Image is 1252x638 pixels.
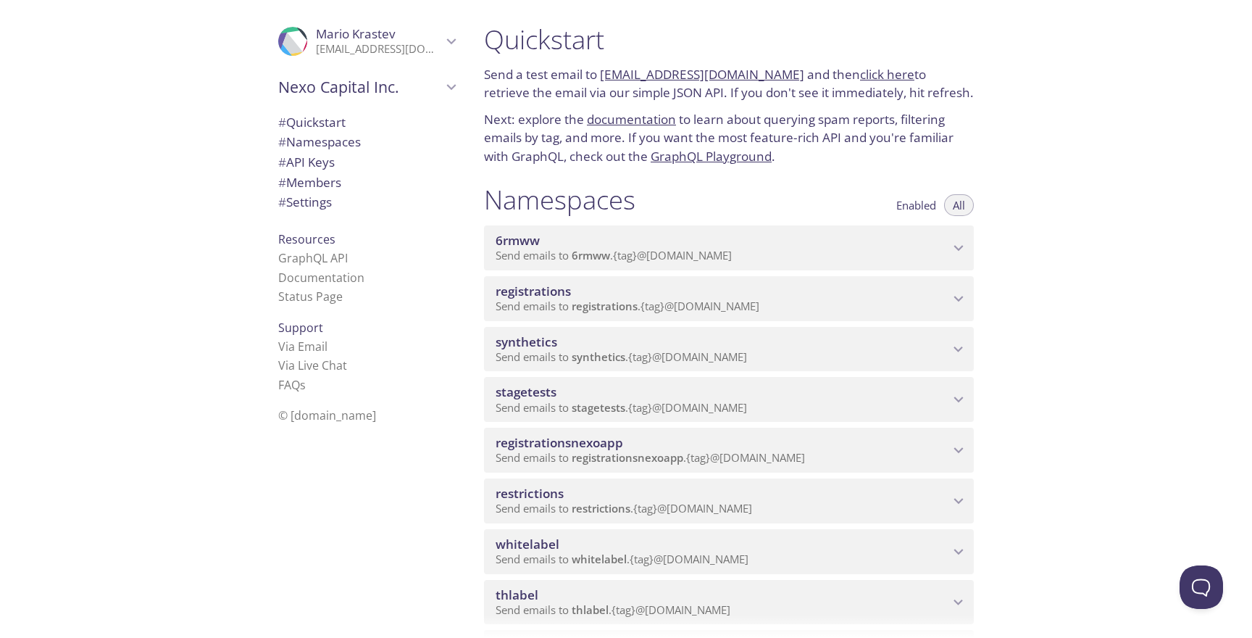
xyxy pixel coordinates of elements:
[496,333,557,350] span: synthetics
[267,132,467,152] div: Namespaces
[496,485,564,502] span: restrictions
[267,17,467,65] div: Mario Krastev
[572,450,683,465] span: registrationsnexoapp
[278,154,286,170] span: #
[278,154,335,170] span: API Keys
[484,428,974,473] div: registrationsnexoapp namespace
[484,183,635,216] h1: Namespaces
[316,42,442,57] p: [EMAIL_ADDRESS][DOMAIN_NAME]
[484,327,974,372] div: synthetics namespace
[600,66,804,83] a: [EMAIL_ADDRESS][DOMAIN_NAME]
[484,276,974,321] div: registrations namespace
[496,248,732,262] span: Send emails to . {tag} @[DOMAIN_NAME]
[278,231,335,247] span: Resources
[278,339,327,355] a: Via Email
[572,602,609,617] span: thlabel
[484,478,974,523] div: restrictions namespace
[278,114,286,130] span: #
[484,529,974,574] div: whitelabel namespace
[496,349,747,364] span: Send emails to . {tag} @[DOMAIN_NAME]
[572,501,630,515] span: restrictions
[496,501,752,515] span: Send emails to . {tag} @[DOMAIN_NAME]
[496,232,540,249] span: 6rmww
[496,384,556,400] span: stagetests
[278,133,286,150] span: #
[1180,565,1223,609] iframe: Help Scout Beacon - Open
[278,194,332,210] span: Settings
[496,602,730,617] span: Send emails to . {tag} @[DOMAIN_NAME]
[278,377,306,393] a: FAQ
[278,407,376,423] span: © [DOMAIN_NAME]
[484,225,974,270] div: 6rmww namespace
[496,536,559,552] span: whitelabel
[278,77,442,97] span: Nexo Capital Inc.
[267,192,467,212] div: Team Settings
[572,349,625,364] span: synthetics
[496,587,538,603] span: thlabel
[278,357,347,373] a: Via Live Chat
[496,283,571,299] span: registrations
[278,289,343,304] a: Status Page
[496,552,748,566] span: Send emails to . {tag} @[DOMAIN_NAME]
[496,400,747,415] span: Send emails to . {tag} @[DOMAIN_NAME]
[278,270,364,286] a: Documentation
[300,377,306,393] span: s
[267,112,467,133] div: Quickstart
[267,68,467,106] div: Nexo Capital Inc.
[484,580,974,625] div: thlabel namespace
[267,152,467,173] div: API Keys
[587,111,676,128] a: documentation
[278,250,348,266] a: GraphQL API
[267,173,467,193] div: Members
[496,434,623,451] span: registrationsnexoapp
[278,114,346,130] span: Quickstart
[278,174,286,191] span: #
[484,23,974,56] h1: Quickstart
[572,552,627,566] span: whitelabel
[278,174,341,191] span: Members
[484,377,974,422] div: stagetests namespace
[496,299,759,313] span: Send emails to . {tag} @[DOMAIN_NAME]
[651,148,772,165] a: GraphQL Playground
[572,299,638,313] span: registrations
[860,66,914,83] a: click here
[484,65,974,102] p: Send a test email to and then to retrieve the email via our simple JSON API. If you don't see it ...
[496,450,805,465] span: Send emails to . {tag} @[DOMAIN_NAME]
[278,320,323,336] span: Support
[484,110,974,166] p: Next: explore the to learn about querying spam reports, filtering emails by tag, and more. If you...
[944,194,974,216] button: All
[316,25,396,42] span: Mario Krastev
[888,194,945,216] button: Enabled
[278,194,286,210] span: #
[278,133,361,150] span: Namespaces
[572,248,610,262] span: 6rmww
[572,400,625,415] span: stagetests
